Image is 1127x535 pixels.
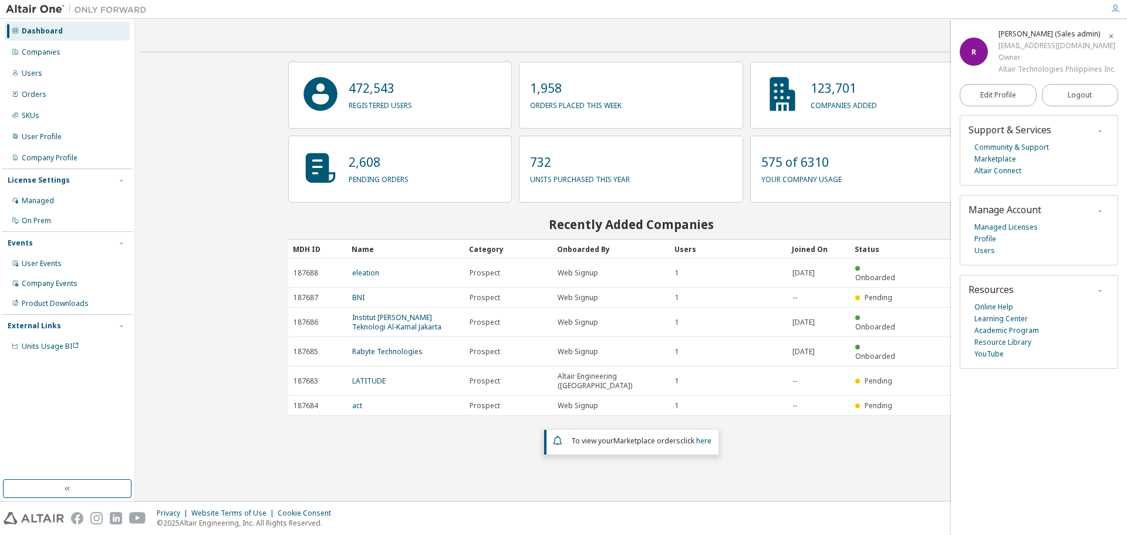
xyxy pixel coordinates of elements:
[855,351,895,361] span: Onboarded
[971,47,976,57] span: R
[1068,89,1092,101] span: Logout
[530,79,622,97] p: 1,958
[8,321,61,331] div: External Links
[675,318,679,327] span: 1
[352,268,379,278] a: eleation
[558,293,598,302] span: Web Signup
[352,292,365,302] a: BNI
[22,259,62,268] div: User Events
[129,512,146,524] img: youtube.svg
[974,245,995,257] a: Users
[696,436,711,446] a: here
[792,376,797,386] span: --
[998,28,1116,40] div: Rune Jherd Matas (Sales admin)
[974,142,1049,153] a: Community & Support
[469,240,548,258] div: Category
[980,90,1016,100] span: Edit Profile
[792,401,797,410] span: --
[349,79,412,97] p: 472,543
[974,233,996,245] a: Profile
[792,268,815,278] span: [DATE]
[22,90,46,99] div: Orders
[352,401,362,410] a: act
[470,347,500,356] span: Prospect
[293,240,342,258] div: MDH ID
[974,221,1038,233] a: Managed Licenses
[352,312,441,332] a: Institut [PERSON_NAME] Teknologi Al-Kamal Jakarta
[811,79,877,97] p: 123,701
[792,293,797,302] span: --
[470,268,500,278] span: Prospect
[792,347,815,356] span: [DATE]
[22,341,79,351] span: Units Usage BI
[974,153,1016,165] a: Marketplace
[530,97,622,110] p: orders placed this week
[352,346,423,356] a: Rabyte Technologies
[855,272,895,282] span: Onboarded
[22,69,42,78] div: Users
[110,512,122,524] img: linkedin.svg
[557,240,665,258] div: Onboarded By
[974,313,1028,325] a: Learning Center
[288,217,974,232] h2: Recently Added Companies
[90,512,103,524] img: instagram.svg
[22,132,62,142] div: User Profile
[974,165,1021,177] a: Altair Connect
[191,509,278,518] div: Website Terms of Use
[558,268,598,278] span: Web Signup
[22,26,63,36] div: Dashboard
[22,196,54,206] div: Managed
[293,376,318,386] span: 187683
[998,63,1116,75] div: Altair Technologies Philippines Inc.
[22,216,51,226] div: On Prem
[761,171,842,184] p: your company usage
[571,436,711,446] span: To view your click
[761,153,842,171] p: 575 of 6310
[470,376,500,386] span: Prospect
[558,347,598,356] span: Web Signup
[865,401,892,410] span: Pending
[349,171,409,184] p: pending orders
[974,325,1039,337] a: Academic Program
[613,436,680,446] em: Marketplace orders
[470,318,500,327] span: Prospect
[558,318,598,327] span: Web Signup
[530,153,630,171] p: 732
[6,4,153,15] img: Altair One
[22,111,39,120] div: SKUs
[349,153,409,171] p: 2,608
[675,293,679,302] span: 1
[22,153,77,163] div: Company Profile
[470,401,500,410] span: Prospect
[22,48,60,57] div: Companies
[974,337,1031,348] a: Resource Library
[4,512,64,524] img: altair_logo.svg
[71,512,83,524] img: facebook.svg
[22,279,77,288] div: Company Events
[8,238,33,248] div: Events
[855,322,895,332] span: Onboarded
[675,376,679,386] span: 1
[293,268,318,278] span: 187688
[157,518,338,528] p: © 2025 Altair Engineering, Inc. All Rights Reserved.
[558,372,664,391] span: Altair Engineering ([GEOGRAPHIC_DATA])
[675,268,679,278] span: 1
[157,509,191,518] div: Privacy
[674,240,782,258] div: Users
[969,203,1041,216] span: Manage Account
[22,299,89,308] div: Product Downloads
[349,97,412,110] p: registered users
[998,52,1116,63] div: Owner
[530,171,630,184] p: units purchased this year
[675,347,679,356] span: 1
[278,509,338,518] div: Cookie Consent
[811,97,877,110] p: companies added
[974,301,1013,313] a: Online Help
[293,401,318,410] span: 187684
[792,240,845,258] div: Joined On
[675,401,679,410] span: 1
[8,176,70,185] div: License Settings
[960,84,1037,106] a: Edit Profile
[470,293,500,302] span: Prospect
[969,283,1014,296] span: Resources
